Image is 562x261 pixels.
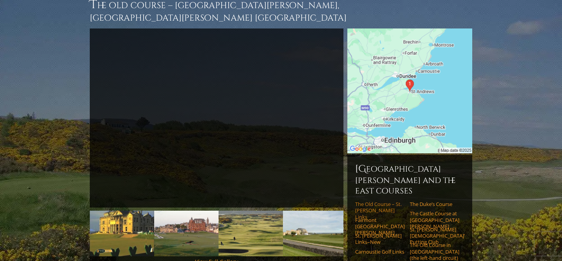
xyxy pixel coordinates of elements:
[410,242,459,261] a: The Old Course in [GEOGRAPHIC_DATA] (the left-hand circuit)
[347,28,472,153] img: Google Map of St Andrews Links, St Andrews, United Kingdom
[355,233,405,245] a: St. [PERSON_NAME] Links–New
[355,163,464,196] h6: [GEOGRAPHIC_DATA][PERSON_NAME] and the East Courses
[355,217,405,236] a: Fairmont [GEOGRAPHIC_DATA][PERSON_NAME]
[355,201,405,220] a: The Old Course – St. [PERSON_NAME] Links
[410,210,459,229] a: The Castle Course at [GEOGRAPHIC_DATA][PERSON_NAME]
[355,249,405,255] a: Carnoustie Golf Links
[410,226,459,245] a: St. [PERSON_NAME] [DEMOGRAPHIC_DATA]’ Putting Club
[410,201,459,207] a: The Duke’s Course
